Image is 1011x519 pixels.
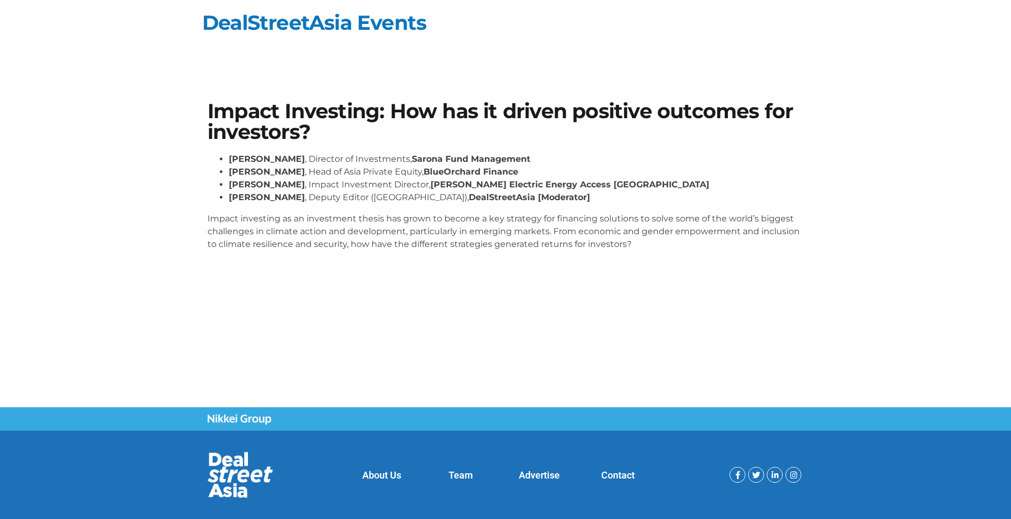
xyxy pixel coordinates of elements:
[424,167,518,177] strong: BlueOrchard Finance
[208,212,803,251] p: Impact investing as an investment thesis has grown to become a key strategy for financing solutio...
[430,179,709,190] strong: [PERSON_NAME] Electric Energy Access [GEOGRAPHIC_DATA]
[412,154,531,164] strong: Sarona Fund Management
[229,191,803,204] li: , Deputy Editor ([GEOGRAPHIC_DATA]),
[229,167,305,177] strong: [PERSON_NAME]
[519,469,560,481] a: Advertise
[229,192,305,202] strong: [PERSON_NAME]
[229,166,803,178] li: , Head of Asia Private Equity,
[469,192,590,202] strong: DealStreetAsia [Moderator]
[229,179,305,190] strong: [PERSON_NAME]
[362,469,401,481] a: About Us
[229,153,803,166] li: , Director of Investments,
[449,469,473,481] a: Team
[229,178,803,191] li: , Impact Investment Director,
[202,10,426,35] a: DealStreetAsia Events
[208,414,271,425] img: Nikkei Group
[601,469,635,481] a: Contact
[208,101,803,142] h1: Impact Investing: How has it driven positive outcomes for investors?
[229,154,305,164] strong: [PERSON_NAME]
